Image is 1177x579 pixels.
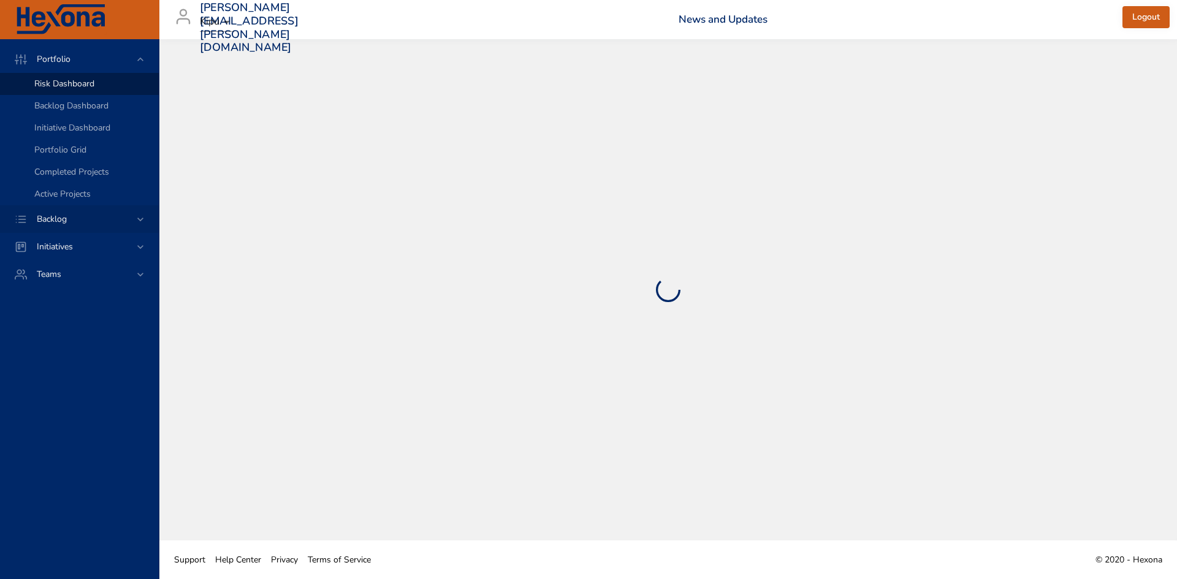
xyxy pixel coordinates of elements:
span: Backlog Dashboard [34,100,109,112]
a: Support [169,546,210,573]
span: Completed Projects [34,166,109,178]
span: Portfolio Grid [34,144,86,156]
span: Help Center [215,554,261,566]
button: Logout [1122,6,1170,29]
span: Backlog [27,213,77,225]
span: Initiatives [27,241,83,252]
span: © 2020 - Hexona [1095,554,1162,566]
a: Privacy [266,546,303,573]
span: Privacy [271,554,298,566]
span: Active Projects [34,188,91,200]
img: Hexona [15,4,107,35]
span: Portfolio [27,53,80,65]
a: Help Center [210,546,266,573]
a: News and Updates [679,12,768,26]
h3: [PERSON_NAME][EMAIL_ADDRESS][PERSON_NAME][DOMAIN_NAME] [200,1,299,54]
span: Terms of Service [308,554,371,566]
span: Teams [27,268,71,280]
span: Risk Dashboard [34,78,94,89]
span: Initiative Dashboard [34,122,110,134]
span: Support [174,554,205,566]
div: Kipu [200,12,234,32]
a: Terms of Service [303,546,376,573]
span: Logout [1132,10,1160,25]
